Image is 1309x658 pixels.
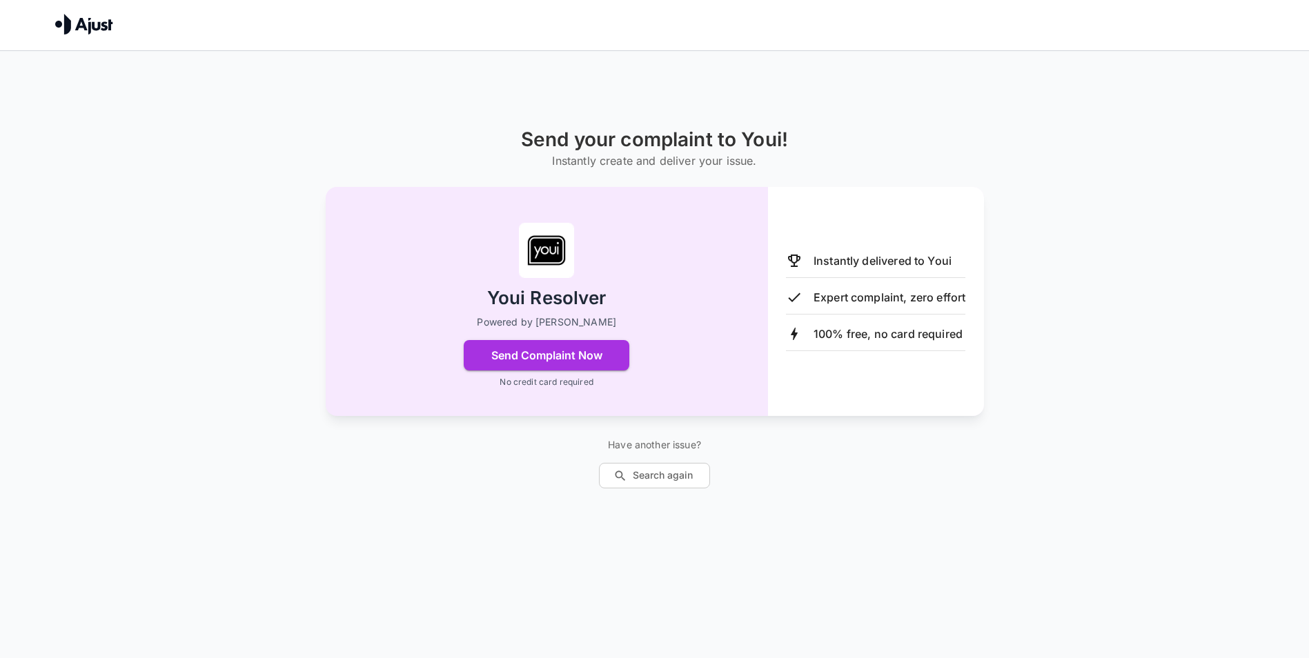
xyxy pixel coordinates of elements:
[599,438,710,452] p: Have another issue?
[521,151,788,170] h6: Instantly create and deliver your issue.
[55,14,113,34] img: Ajust
[814,289,965,306] p: Expert complaint, zero effort
[477,315,616,329] p: Powered by [PERSON_NAME]
[500,376,593,388] p: No credit card required
[464,340,629,370] button: Send Complaint Now
[814,252,952,269] p: Instantly delivered to Youi
[599,463,710,488] button: Search again
[519,223,574,278] img: Youi
[487,286,607,310] h2: Youi Resolver
[814,326,963,342] p: 100% free, no card required
[521,128,788,151] h1: Send your complaint to Youi!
